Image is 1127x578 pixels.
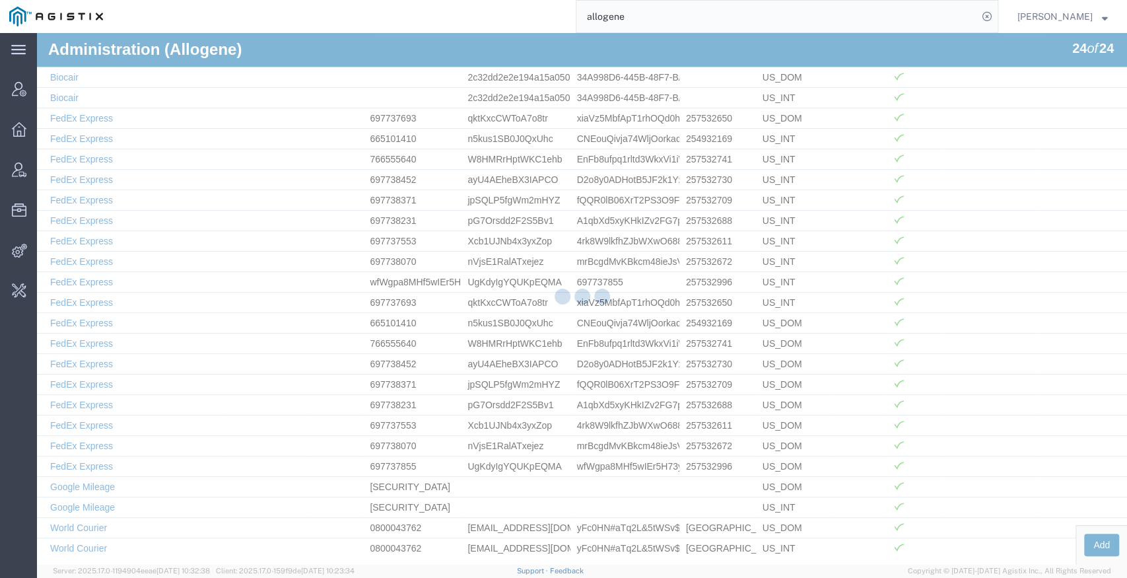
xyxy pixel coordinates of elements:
[156,567,210,575] span: [DATE] 10:32:38
[53,567,210,575] span: Server: 2025.17.0-1194904eeae
[216,567,355,575] span: Client: 2025.17.0-159f9de
[908,565,1111,577] span: Copyright © [DATE]-[DATE] Agistix Inc., All Rights Reserved
[1017,9,1093,24] span: Anton Levashkevych
[517,567,550,575] a: Support
[301,567,355,575] span: [DATE] 10:23:34
[1017,9,1109,24] button: [PERSON_NAME]
[549,567,583,575] a: Feedback
[9,7,103,26] img: logo
[576,1,978,32] input: Search for shipment number, reference number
